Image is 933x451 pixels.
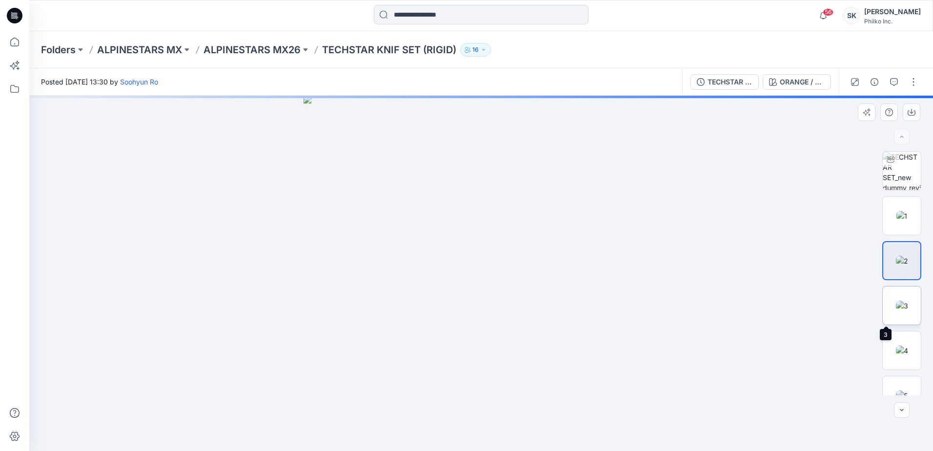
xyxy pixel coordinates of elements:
[864,6,921,18] div: [PERSON_NAME]
[864,18,921,25] div: Philko Inc.
[823,8,833,16] span: 56
[460,43,491,57] button: 16
[472,44,479,55] p: 16
[304,96,659,451] img: eyJhbGciOiJIUzI1NiIsImtpZCI6IjAiLCJzbHQiOiJzZXMiLCJ0eXAiOiJKV1QifQ.eyJkYXRhIjp7InR5cGUiOiJzdG9yYW...
[896,256,908,266] img: 2
[763,74,831,90] button: ORANGE / BLACK / UCLA BLUE
[322,43,456,57] p: TECHSTAR KNIF SET (RIGID)
[708,77,752,87] div: TECHSTAR KNIF SET (RIGID)
[896,390,908,401] img: 5
[41,77,158,87] span: Posted [DATE] 13:30 by
[883,152,921,190] img: TECHSTAR SET_new dummy_revision2
[896,346,908,356] img: 4
[780,77,825,87] div: ORANGE / BLACK / UCLA BLUE
[896,211,907,221] img: 1
[97,43,182,57] a: ALPINESTARS MX
[690,74,759,90] button: TECHSTAR KNIF SET (RIGID)
[843,7,860,24] div: SK
[896,301,908,311] img: 3
[867,74,882,90] button: Details
[203,43,301,57] a: ALPINESTARS MX26
[120,78,158,86] a: Soohyun Ro
[41,43,76,57] a: Folders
